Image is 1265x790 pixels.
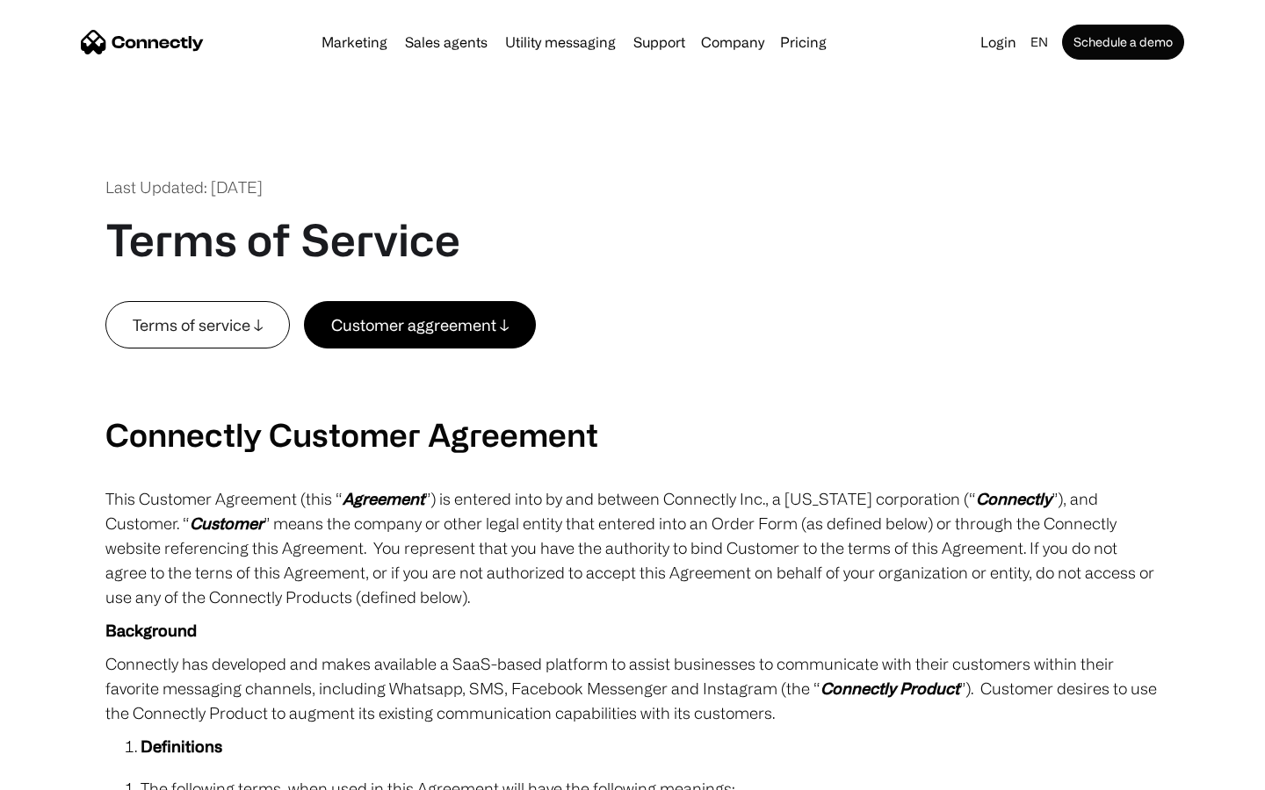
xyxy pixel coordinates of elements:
[314,35,394,49] a: Marketing
[105,651,1160,725] p: Connectly has developed and makes available a SaaS-based platform to assist businesses to communi...
[820,679,959,697] em: Connectly Product
[626,35,692,49] a: Support
[696,30,770,54] div: Company
[1023,30,1059,54] div: en
[105,415,1160,453] h2: Connectly Customer Agreement
[331,312,509,337] div: Customer aggreement ↓
[133,312,263,337] div: Terms of service ↓
[105,486,1160,609] p: This Customer Agreement (this “ ”) is entered into by and between Connectly Inc., a [US_STATE] co...
[498,35,623,49] a: Utility messaging
[105,348,1160,373] p: ‍
[973,30,1023,54] a: Login
[35,759,105,784] ul: Language list
[1062,25,1184,60] a: Schedule a demo
[105,621,197,639] strong: Background
[105,213,460,266] h1: Terms of Service
[18,758,105,784] aside: Language selected: English
[701,30,764,54] div: Company
[398,35,495,49] a: Sales agents
[81,29,204,55] a: home
[773,35,834,49] a: Pricing
[190,514,264,532] em: Customer
[1030,30,1048,54] div: en
[105,382,1160,406] p: ‍
[141,737,222,755] strong: Definitions
[105,176,263,199] div: Last Updated: [DATE]
[976,490,1052,507] em: Connectly
[343,490,424,507] em: Agreement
